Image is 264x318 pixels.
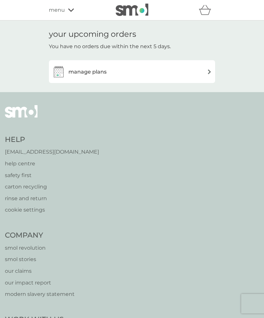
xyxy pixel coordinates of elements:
img: smol [116,4,148,16]
a: help centre [5,159,99,168]
a: our claims [5,267,75,275]
h3: manage plans [68,68,107,76]
div: basket [199,4,215,17]
img: arrow right [207,69,212,74]
span: menu [49,6,65,14]
h1: your upcoming orders [49,30,136,39]
img: smol [5,105,37,127]
a: rinse and return [5,194,99,203]
a: safety first [5,171,99,180]
a: smol revolution [5,244,75,252]
a: modern slavery statement [5,290,75,298]
a: carton recycling [5,183,99,191]
h4: Company [5,230,75,241]
a: [EMAIL_ADDRESS][DOMAIN_NAME] [5,148,99,156]
h4: Help [5,135,99,145]
p: You have no orders due within the next 5 days. [49,42,171,51]
a: smol stories [5,255,75,264]
a: our impact report [5,279,75,287]
a: cookie settings [5,206,99,214]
